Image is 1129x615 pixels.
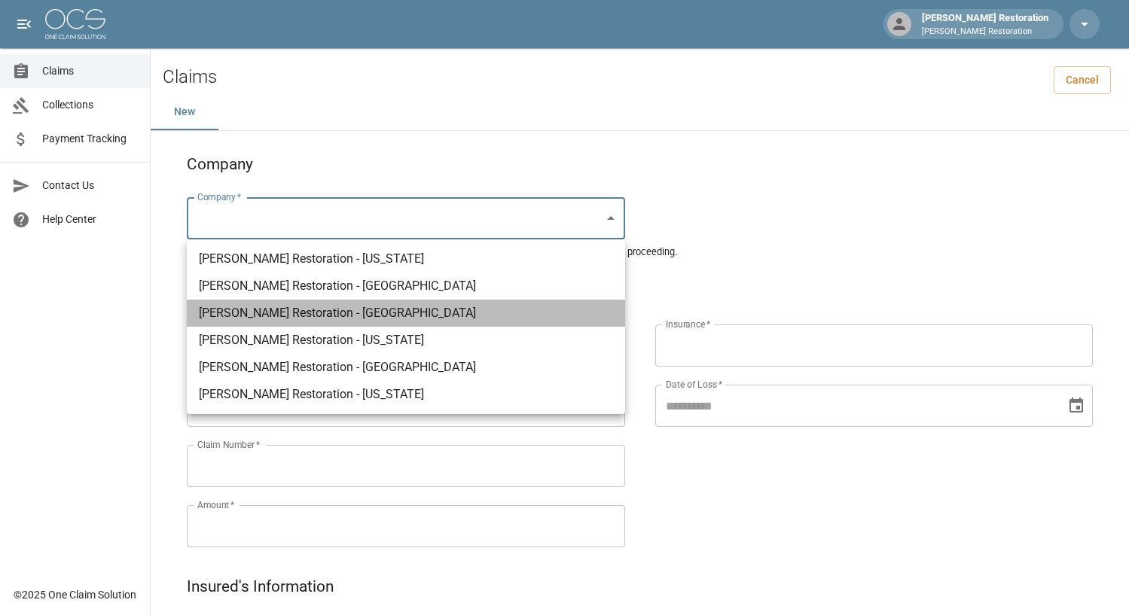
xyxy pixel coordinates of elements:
[187,381,625,408] li: [PERSON_NAME] Restoration - [US_STATE]
[187,327,625,354] li: [PERSON_NAME] Restoration - [US_STATE]
[187,300,625,327] li: [PERSON_NAME] Restoration - [GEOGRAPHIC_DATA]
[187,354,625,381] li: [PERSON_NAME] Restoration - [GEOGRAPHIC_DATA]
[187,272,625,300] li: [PERSON_NAME] Restoration - [GEOGRAPHIC_DATA]
[187,245,625,272] li: [PERSON_NAME] Restoration - [US_STATE]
